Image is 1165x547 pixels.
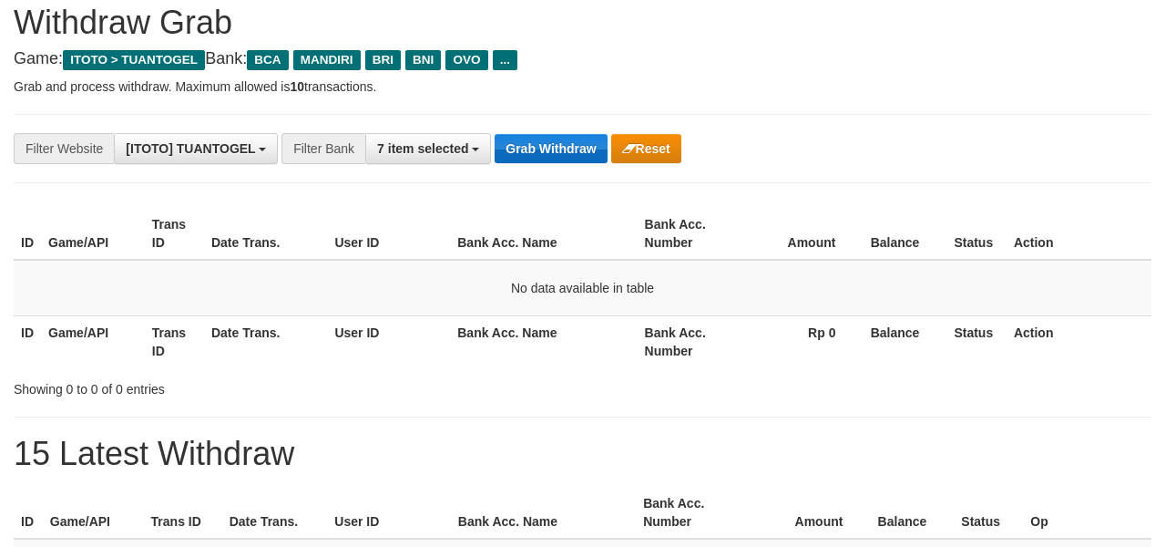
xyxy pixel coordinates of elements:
div: Filter Bank [281,133,365,164]
th: Status [946,208,1007,260]
th: ID [14,487,43,539]
th: Game/API [43,487,144,539]
div: Filter Website [14,133,114,164]
th: Date Trans. [204,208,328,260]
th: Trans ID [145,208,204,260]
th: User ID [327,487,451,539]
th: ID [14,208,41,260]
td: No data available in table [14,260,1151,316]
th: Game/API [41,315,145,367]
th: Action [1007,315,1151,367]
span: MANDIRI [293,50,361,70]
span: 7 item selected [377,141,468,156]
th: Bank Acc. Name [450,315,637,367]
th: Balance [870,487,954,539]
th: Status [954,487,1023,539]
th: Balance [863,208,946,260]
th: Balance [863,315,946,367]
span: BNI [405,50,441,70]
strong: 10 [290,79,304,94]
h1: Withdraw Grab [14,5,1151,41]
span: [ITOTO] TUANTOGEL [126,141,255,156]
th: Bank Acc. Number [638,315,741,367]
p: Grab and process withdraw. Maximum allowed is transactions. [14,77,1151,96]
th: Date Trans. [222,487,328,539]
th: Trans ID [144,487,222,539]
th: Game/API [41,208,145,260]
th: Date Trans. [204,315,328,367]
th: ID [14,315,41,367]
span: OVO [445,50,487,70]
span: BCA [247,50,288,70]
button: Grab Withdraw [495,134,607,163]
th: User ID [327,315,450,367]
th: Status [946,315,1007,367]
button: Reset [611,134,681,163]
th: User ID [327,208,450,260]
th: Op [1023,487,1151,539]
th: Bank Acc. Number [636,487,757,539]
th: Bank Acc. Name [450,208,637,260]
th: Amount [757,487,870,539]
th: Bank Acc. Name [451,487,636,539]
button: 7 item selected [365,133,491,164]
span: BRI [365,50,401,70]
span: ... [493,50,517,70]
th: Amount [741,208,864,260]
div: Showing 0 to 0 of 0 entries [14,373,472,398]
th: Rp 0 [741,315,864,367]
h4: Game: Bank: [14,50,1151,68]
span: ITOTO > TUANTOGEL [63,50,205,70]
button: [ITOTO] TUANTOGEL [114,133,278,164]
h1: 15 Latest Withdraw [14,436,1151,472]
th: Trans ID [145,315,204,367]
th: Action [1007,208,1151,260]
th: Bank Acc. Number [638,208,741,260]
